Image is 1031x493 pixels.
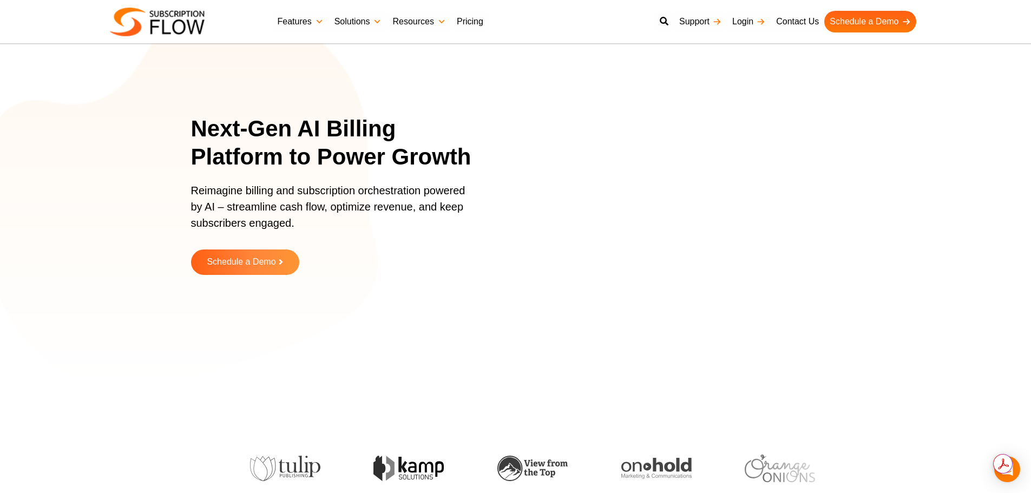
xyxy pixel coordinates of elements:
img: view-from-the-top [495,456,565,481]
a: Login [727,11,771,32]
a: Solutions [329,11,388,32]
a: Support [674,11,727,32]
img: orange-onions [742,455,812,482]
span: Schedule a Demo [207,258,275,267]
img: Subscriptionflow [110,8,205,36]
a: Schedule a Demo [824,11,916,32]
h1: Next-Gen AI Billing Platform to Power Growth [191,115,486,172]
p: Reimagine billing and subscription orchestration powered by AI – streamline cash flow, optimize r... [191,182,472,242]
a: Pricing [451,11,489,32]
img: kamp-solution [371,456,441,481]
a: Features [272,11,329,32]
a: Resources [387,11,451,32]
a: Schedule a Demo [191,249,299,275]
a: Contact Us [771,11,824,32]
img: tulip-publishing [247,456,318,482]
img: onhold-marketing [618,458,688,479]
